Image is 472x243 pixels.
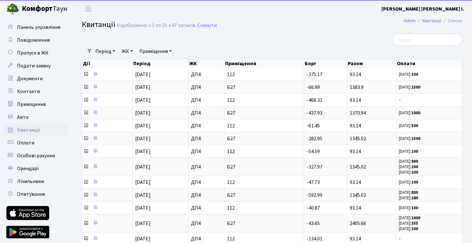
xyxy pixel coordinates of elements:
[399,221,418,226] small: [DATE]:
[227,98,301,103] span: 112
[399,98,459,103] span: -
[227,72,301,77] span: 112
[82,59,133,68] th: Дії
[3,162,67,175] a: Орендарі
[227,136,301,141] span: Б27
[411,149,418,154] b: 100
[227,205,301,211] span: 112
[350,71,361,78] span: 93.14
[17,178,44,185] span: Лічильники
[350,122,361,129] span: 93.14
[17,165,39,172] span: Орендарі
[191,193,222,198] span: ДП4
[135,235,151,242] span: [DATE]
[191,164,222,169] span: ДП4
[350,135,366,142] span: 1345.02
[191,205,222,211] span: ДП4
[135,109,151,117] span: [DATE]
[197,22,217,29] a: Скинути
[411,110,420,116] b: 1000
[399,205,418,211] small: [DATE]:
[191,221,222,226] span: ДП4
[17,139,34,146] span: Оплати
[135,220,151,227] span: [DATE]
[227,193,301,198] span: Б27
[411,169,418,175] b: 200
[350,179,361,186] span: 93.14
[399,215,420,221] small: [DATE]:
[17,88,40,95] span: Контакти
[191,149,222,154] span: ДП4
[135,192,151,199] span: [DATE]
[119,46,135,57] a: ЖК
[135,97,151,104] span: [DATE]
[188,59,224,68] th: ЖК
[227,149,301,154] span: 112
[399,236,459,241] span: -
[135,135,151,142] span: [DATE]
[17,126,40,134] span: Квитанції
[399,226,418,232] small: [DATE]:
[307,135,322,142] span: -282.95
[80,4,96,14] button: Переключити навігацію
[3,21,67,34] a: Панель управління
[350,163,366,170] span: 1345.02
[117,22,196,29] div: Відображено з 1 по 25 з 47 записів.
[82,19,115,30] span: Квитанції
[307,204,320,212] span: -40.87
[17,37,50,44] span: Повідомлення
[191,180,222,185] span: ДП4
[441,17,462,24] li: Список
[135,122,151,129] span: [DATE]
[135,179,151,186] span: [DATE]
[17,75,43,82] span: Документи
[399,164,418,170] small: [DATE]:
[350,84,363,91] span: 1383.9
[411,179,418,185] b: 100
[399,72,418,77] small: [DATE]:
[411,164,418,170] b: 200
[135,71,151,78] span: [DATE]
[399,110,420,116] small: [DATE]:
[227,123,301,128] span: 112
[3,124,67,136] a: Квитанції
[17,101,46,108] span: Приміщення
[227,221,301,226] span: Б27
[3,72,67,85] a: Документи
[3,47,67,59] a: Пропуск в ЖК
[135,148,151,155] span: [DATE]
[191,236,222,241] span: ДП4
[350,204,361,212] span: 93.14
[227,85,301,90] span: Б27
[411,123,418,129] b: 500
[411,215,420,221] b: 2400
[399,159,418,164] small: [DATE]:
[307,148,320,155] span: -54.59
[17,191,45,198] span: Опитування
[3,34,67,47] a: Повідомлення
[191,110,222,116] span: ДП4
[399,136,420,142] small: [DATE]:
[404,17,415,24] a: Admin
[307,163,322,170] span: -327.97
[191,98,222,103] span: ДП4
[227,236,301,241] span: 112
[304,59,347,68] th: Борг
[135,84,151,91] span: [DATE]
[399,179,418,185] small: [DATE]:
[411,226,418,232] b: 200
[307,122,320,129] span: -61.45
[399,169,418,175] small: [DATE]:
[307,192,322,199] span: -592.99
[411,84,420,90] b: 1500
[411,159,418,164] b: 900
[135,204,151,212] span: [DATE]
[399,195,418,201] small: [DATE]:
[411,190,418,195] b: 800
[3,85,67,98] a: Контакти
[3,175,67,188] a: Лічильники
[17,62,51,69] span: Подати заявку
[191,136,222,141] span: ДП4
[411,136,420,142] b: 1500
[393,34,462,46] input: Пошук...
